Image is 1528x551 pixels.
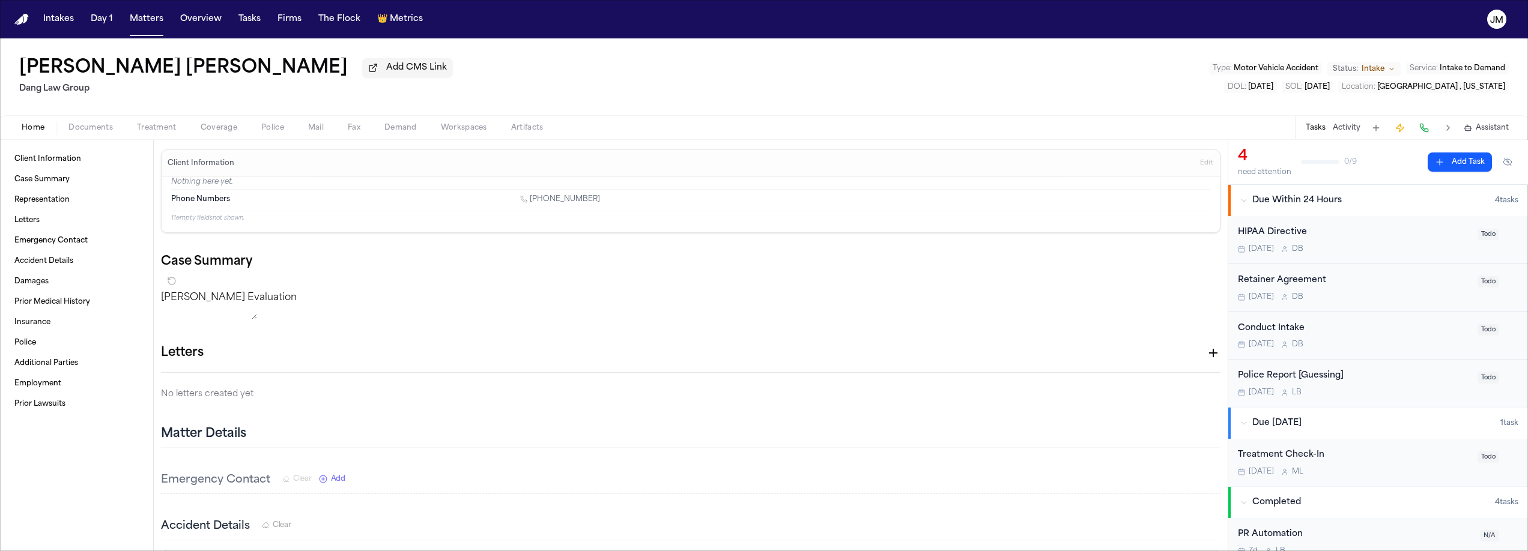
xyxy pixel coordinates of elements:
p: No letters created yet [161,387,1220,402]
span: Treatment [137,123,177,133]
span: Add CMS Link [386,62,447,74]
a: Client Information [10,149,144,169]
div: Open task: Treatment Check-In [1228,439,1528,486]
span: Service : [1410,65,1438,72]
span: Completed [1252,496,1301,508]
span: Due [DATE] [1252,417,1302,429]
span: Type : [1213,65,1232,72]
span: [DATE] [1248,83,1273,91]
p: Nothing here yet. [171,177,1210,189]
span: Artifacts [511,123,544,133]
span: Status: [1333,64,1358,74]
h3: Emergency Contact [161,472,270,489]
button: Overview [175,8,226,30]
img: Finch Logo [14,14,29,25]
h3: Client Information [165,158,237,168]
span: Due Within 24 Hours [1252,194,1342,206]
span: Edit [1200,159,1213,167]
span: [DATE] [1249,340,1274,349]
span: Police [261,123,284,133]
button: Edit SOL: 2027-08-27 [1282,81,1333,93]
span: Home [22,123,44,133]
span: L B [1292,388,1302,397]
button: Clear Emergency Contact [282,474,312,484]
div: PR Automation [1238,528,1473,541]
button: Edit Location: Austin , Texas [1338,81,1509,93]
a: Police [10,333,144,352]
h2: Dang Law Group [19,82,453,96]
span: Demand [384,123,417,133]
button: Clear Accident Details [262,520,291,530]
p: 11 empty fields not shown. [171,214,1210,223]
button: Firms [273,8,306,30]
span: 1 task [1500,418,1518,428]
span: [DATE] [1249,388,1274,397]
div: Conduct Intake [1238,322,1470,336]
h1: [PERSON_NAME] [PERSON_NAME] [19,58,348,79]
button: Intakes [38,8,79,30]
button: Edit Service: Intake to Demand [1406,62,1509,74]
button: Create Immediate Task [1392,119,1408,136]
div: Open task: Conduct Intake [1228,312,1528,360]
button: Edit DOL: 2025-08-27 [1224,81,1277,93]
button: Assistant [1464,123,1509,133]
span: Intake to Demand [1440,65,1505,72]
span: Phone Numbers [171,194,230,204]
span: 4 task s [1495,196,1518,205]
button: Due Within 24 Hours4tasks [1228,185,1528,216]
span: Motor Vehicle Accident [1234,65,1318,72]
button: Change status from Intake [1327,62,1401,76]
button: Day 1 [86,8,118,30]
a: Damages [10,272,144,291]
h3: Accident Details [161,518,250,535]
span: 0 / 9 [1344,157,1357,167]
button: Matters [125,8,168,30]
a: Prior Lawsuits [10,394,144,414]
h2: Matter Details [161,426,246,442]
span: Add [331,474,345,484]
a: Additional Parties [10,354,144,373]
span: Fax [348,123,360,133]
span: D B [1292,292,1303,302]
a: Insurance [10,313,144,332]
span: Todo [1478,229,1499,240]
div: need attention [1238,167,1291,177]
a: Prior Medical History [10,292,144,312]
button: Tasks [234,8,265,30]
span: D B [1292,244,1303,254]
span: [GEOGRAPHIC_DATA] , [US_STATE] [1377,83,1505,91]
a: Employment [10,374,144,393]
a: Case Summary [10,170,144,189]
span: 4 task s [1495,498,1518,507]
a: The Flock [314,8,365,30]
button: Add Task [1428,152,1492,172]
div: Retainer Agreement [1238,274,1470,288]
button: Completed4tasks [1228,487,1528,518]
a: Letters [10,211,144,230]
a: Emergency Contact [10,231,144,250]
div: Open task: HIPAA Directive [1228,216,1528,264]
button: Hide completed tasks (⌘⇧H) [1497,152,1518,172]
span: Clear [293,474,312,484]
a: Accident Details [10,251,144,271]
button: Add New [319,474,345,484]
span: [DATE] [1249,467,1274,477]
div: Police Report [Guessing] [1238,369,1470,383]
button: crownMetrics [372,8,428,30]
h2: Case Summary [161,252,1220,271]
span: [DATE] [1249,244,1274,254]
span: [DATE] [1249,292,1274,302]
span: [DATE] [1305,83,1330,91]
a: Representation [10,190,144,209]
span: Clear [273,520,291,530]
div: 4 [1238,147,1291,166]
button: Tasks [1306,123,1326,133]
button: Activity [1333,123,1360,133]
button: Edit matter name [19,58,348,79]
